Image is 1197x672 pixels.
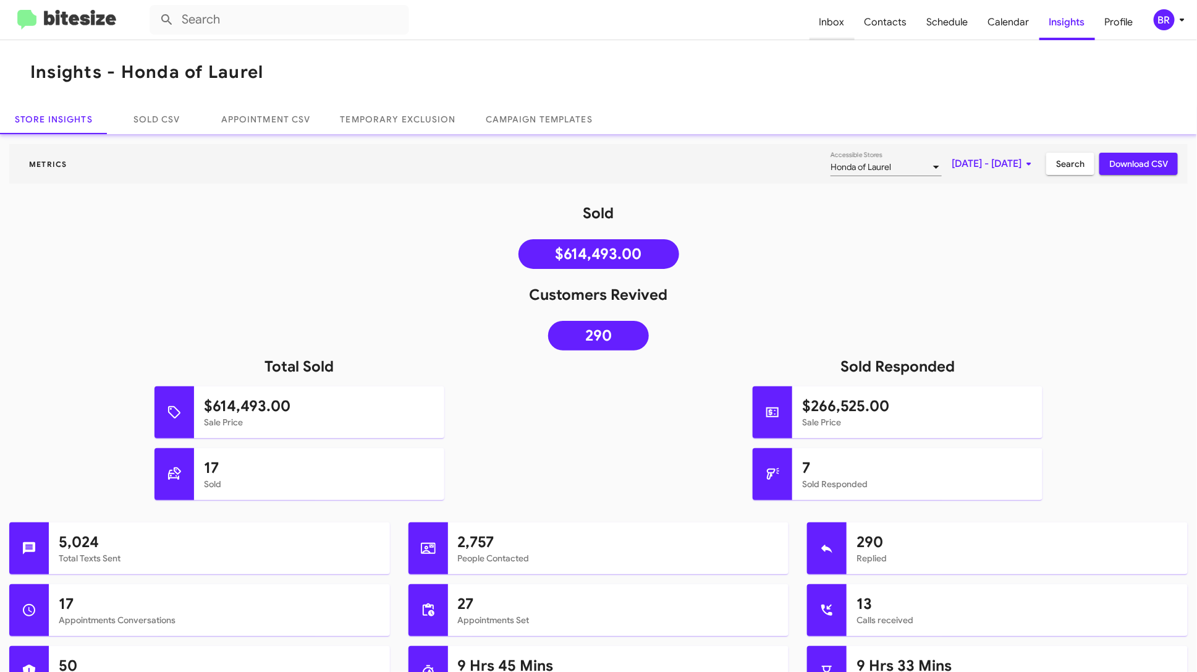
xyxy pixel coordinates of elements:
[1056,153,1085,175] span: Search
[204,396,434,416] h1: $614,493.00
[978,4,1039,40] a: Calendar
[1039,4,1095,40] a: Insights
[458,614,779,626] mat-card-subtitle: Appointments Set
[204,478,434,490] mat-card-subtitle: Sold
[802,458,1033,478] h1: 7
[810,4,855,40] a: Inbox
[471,104,607,134] a: Campaign Templates
[857,552,1178,564] mat-card-subtitle: Replied
[204,458,434,478] h1: 17
[831,161,891,172] span: Honda of Laurel
[942,153,1046,175] button: [DATE] - [DATE]
[150,5,409,35] input: Search
[857,614,1178,626] mat-card-subtitle: Calls received
[326,104,471,134] a: Temporary Exclusion
[458,594,779,614] h1: 27
[108,104,206,134] a: Sold CSV
[19,159,77,169] span: Metrics
[857,532,1178,552] h1: 290
[30,62,264,82] h1: Insights - Honda of Laurel
[59,552,380,564] mat-card-subtitle: Total Texts Sent
[1109,153,1168,175] span: Download CSV
[59,594,380,614] h1: 17
[802,478,1033,490] mat-card-subtitle: Sold Responded
[585,330,612,342] span: 290
[1095,4,1143,40] a: Profile
[59,614,380,626] mat-card-subtitle: Appointments Conversations
[458,532,779,552] h1: 2,757
[802,396,1033,416] h1: $266,525.00
[917,4,978,40] a: Schedule
[1046,153,1094,175] button: Search
[1099,153,1178,175] button: Download CSV
[556,248,642,260] span: $614,493.00
[206,104,326,134] a: Appointment CSV
[952,153,1036,175] span: [DATE] - [DATE]
[204,416,434,428] mat-card-subtitle: Sale Price
[1154,9,1175,30] div: BR
[458,552,779,564] mat-card-subtitle: People Contacted
[1143,9,1183,30] button: BR
[59,532,380,552] h1: 5,024
[855,4,917,40] a: Contacts
[857,594,1178,614] h1: 13
[802,416,1033,428] mat-card-subtitle: Sale Price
